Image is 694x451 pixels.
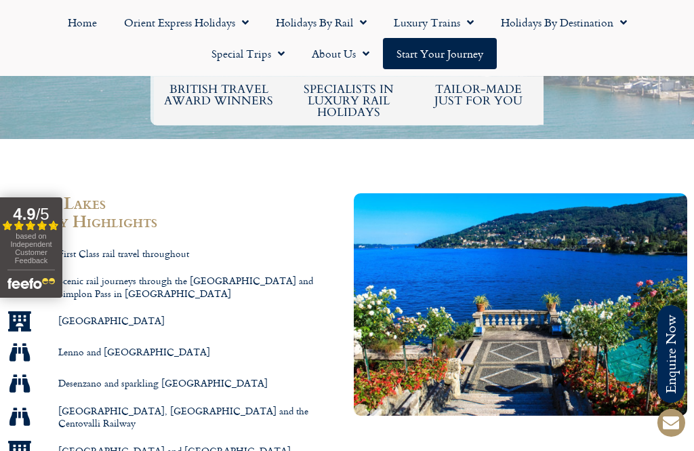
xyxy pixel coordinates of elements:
[54,7,110,38] a: Home
[55,377,268,390] span: Desenzano and sparkling [GEOGRAPHIC_DATA]
[383,38,497,69] a: Start your Journey
[380,7,487,38] a: Luxury Trains
[7,7,687,69] nav: Menu
[487,7,640,38] a: Holidays by Destination
[55,346,210,359] span: Lenno and [GEOGRAPHIC_DATA]
[7,193,340,212] h2: Italian Lakes
[55,275,341,300] span: Scenic rail journeys through the [GEOGRAPHIC_DATA] and Simplon Pass in [GEOGRAPHIC_DATA]
[161,83,277,106] h5: British Travel Award winners
[420,83,537,106] h5: tailor-made just for you
[55,248,189,260] span: First Class rail travel throughout
[291,83,407,118] h6: Specialists in luxury rail holidays
[298,38,383,69] a: About Us
[55,315,165,328] span: [GEOGRAPHIC_DATA]
[55,405,341,430] span: [GEOGRAPHIC_DATA], [GEOGRAPHIC_DATA] and the Centovalli Railway
[7,212,340,230] h2: Holiday Highlights
[198,38,298,69] a: Special Trips
[262,7,380,38] a: Holidays by Rail
[110,7,262,38] a: Orient Express Holidays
